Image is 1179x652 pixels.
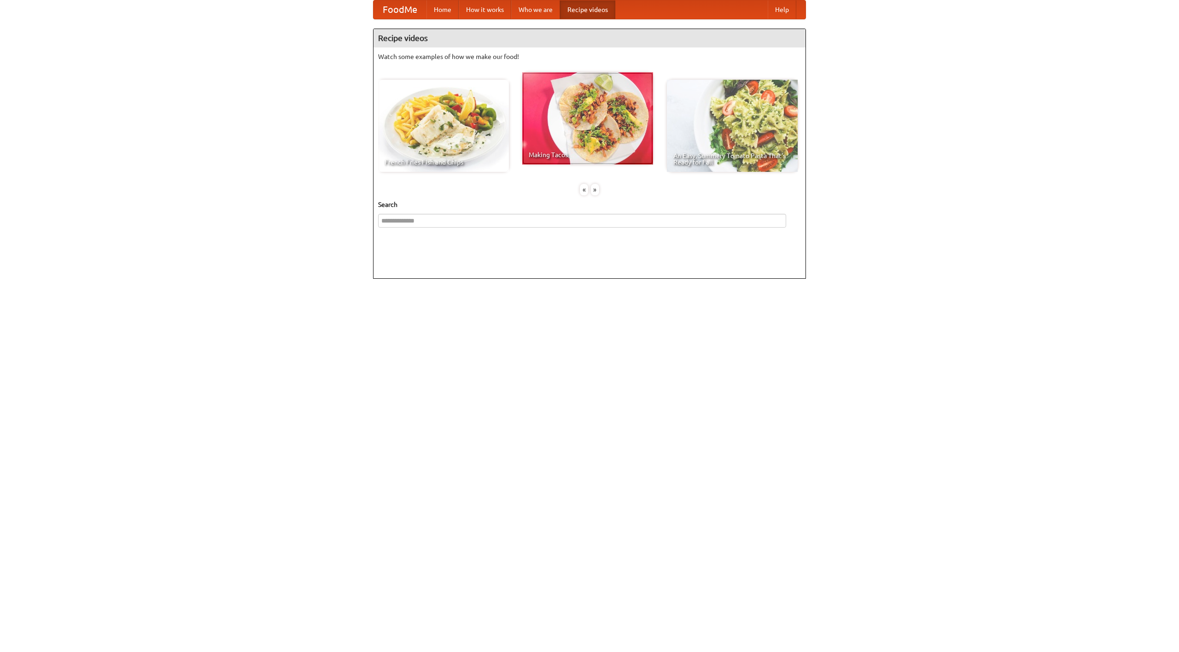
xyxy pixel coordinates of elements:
[529,152,647,158] span: Making Tacos
[459,0,511,19] a: How it works
[560,0,615,19] a: Recipe videos
[768,0,796,19] a: Help
[667,80,798,172] a: An Easy, Summery Tomato Pasta That's Ready for Fall
[378,200,801,209] h5: Search
[673,153,791,165] span: An Easy, Summery Tomato Pasta That's Ready for Fall
[378,80,509,172] a: French Fries Fish and Chips
[378,52,801,61] p: Watch some examples of how we make our food!
[385,159,502,165] span: French Fries Fish and Chips
[580,184,588,195] div: «
[591,184,599,195] div: »
[426,0,459,19] a: Home
[511,0,560,19] a: Who we are
[374,29,805,47] h4: Recipe videos
[522,72,653,164] a: Making Tacos
[374,0,426,19] a: FoodMe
